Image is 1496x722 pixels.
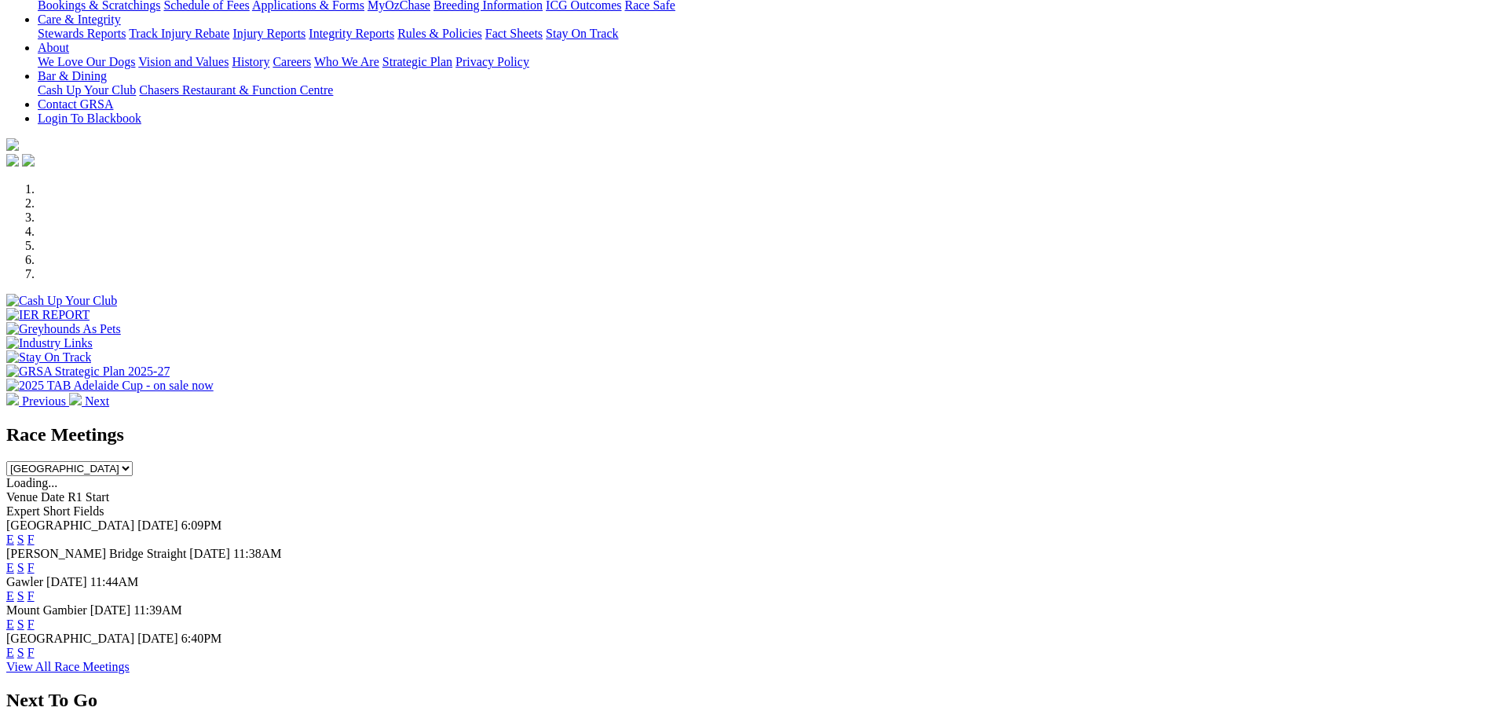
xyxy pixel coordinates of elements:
a: Stewards Reports [38,27,126,40]
a: E [6,589,14,603]
div: Care & Integrity [38,27,1490,41]
span: [DATE] [189,547,230,560]
a: Contact GRSA [38,97,113,111]
span: Expert [6,504,40,518]
img: IER REPORT [6,308,90,322]
span: Next [85,394,109,408]
a: History [232,55,269,68]
span: Mount Gambier [6,603,87,617]
a: S [17,533,24,546]
a: Vision and Values [138,55,229,68]
a: Cash Up Your Club [38,83,136,97]
span: Date [41,490,64,504]
a: E [6,561,14,574]
a: F [27,533,35,546]
a: S [17,589,24,603]
span: Short [43,504,71,518]
h2: Next To Go [6,690,1490,711]
a: S [17,646,24,659]
a: E [6,618,14,631]
a: About [38,41,69,54]
img: GRSA Strategic Plan 2025-27 [6,365,170,379]
a: We Love Our Dogs [38,55,135,68]
span: 11:38AM [233,547,282,560]
a: Strategic Plan [382,55,452,68]
div: Bar & Dining [38,83,1490,97]
img: facebook.svg [6,154,19,167]
img: twitter.svg [22,154,35,167]
a: Previous [6,394,69,408]
a: Careers [272,55,311,68]
a: E [6,646,14,659]
span: [GEOGRAPHIC_DATA] [6,519,134,532]
a: E [6,533,14,546]
img: Greyhounds As Pets [6,322,121,336]
span: Loading... [6,476,57,489]
a: S [17,618,24,631]
img: Industry Links [6,336,93,350]
a: F [27,561,35,574]
img: Cash Up Your Club [6,294,117,308]
img: 2025 TAB Adelaide Cup - on sale now [6,379,214,393]
img: chevron-left-pager-white.svg [6,393,19,405]
span: [DATE] [46,575,87,588]
a: View All Race Meetings [6,660,130,673]
a: Rules & Policies [397,27,482,40]
a: Next [69,394,109,408]
span: 6:09PM [181,519,222,532]
span: [GEOGRAPHIC_DATA] [6,632,134,645]
span: 11:39AM [134,603,182,617]
a: F [27,646,35,659]
span: [DATE] [137,632,178,645]
img: Stay On Track [6,350,91,365]
a: Login To Blackbook [38,112,141,125]
a: S [17,561,24,574]
span: R1 Start [68,490,109,504]
span: Previous [22,394,66,408]
div: About [38,55,1490,69]
span: [DATE] [137,519,178,532]
span: 6:40PM [181,632,222,645]
a: Who We Are [314,55,379,68]
a: F [27,589,35,603]
a: Care & Integrity [38,13,121,26]
a: Privacy Policy [455,55,529,68]
a: Bar & Dining [38,69,107,82]
span: Fields [73,504,104,518]
span: 11:44AM [90,575,139,588]
span: [PERSON_NAME] Bridge Straight [6,547,186,560]
a: Integrity Reports [309,27,394,40]
span: [DATE] [90,603,131,617]
a: Stay On Track [546,27,618,40]
a: Track Injury Rebate [129,27,229,40]
h2: Race Meetings [6,424,1490,445]
a: Fact Sheets [485,27,543,40]
img: logo-grsa-white.png [6,138,19,151]
span: Venue [6,490,38,504]
a: F [27,618,35,631]
a: Injury Reports [232,27,305,40]
img: chevron-right-pager-white.svg [69,393,82,405]
span: Gawler [6,575,43,588]
a: Chasers Restaurant & Function Centre [139,83,333,97]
